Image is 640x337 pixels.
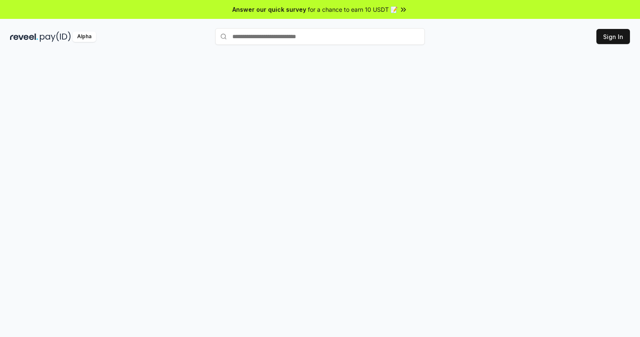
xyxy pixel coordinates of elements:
span: for a chance to earn 10 USDT 📝 [308,5,398,14]
img: pay_id [40,31,71,42]
div: Alpha [73,31,96,42]
img: reveel_dark [10,31,38,42]
span: Answer our quick survey [232,5,306,14]
button: Sign In [596,29,630,44]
